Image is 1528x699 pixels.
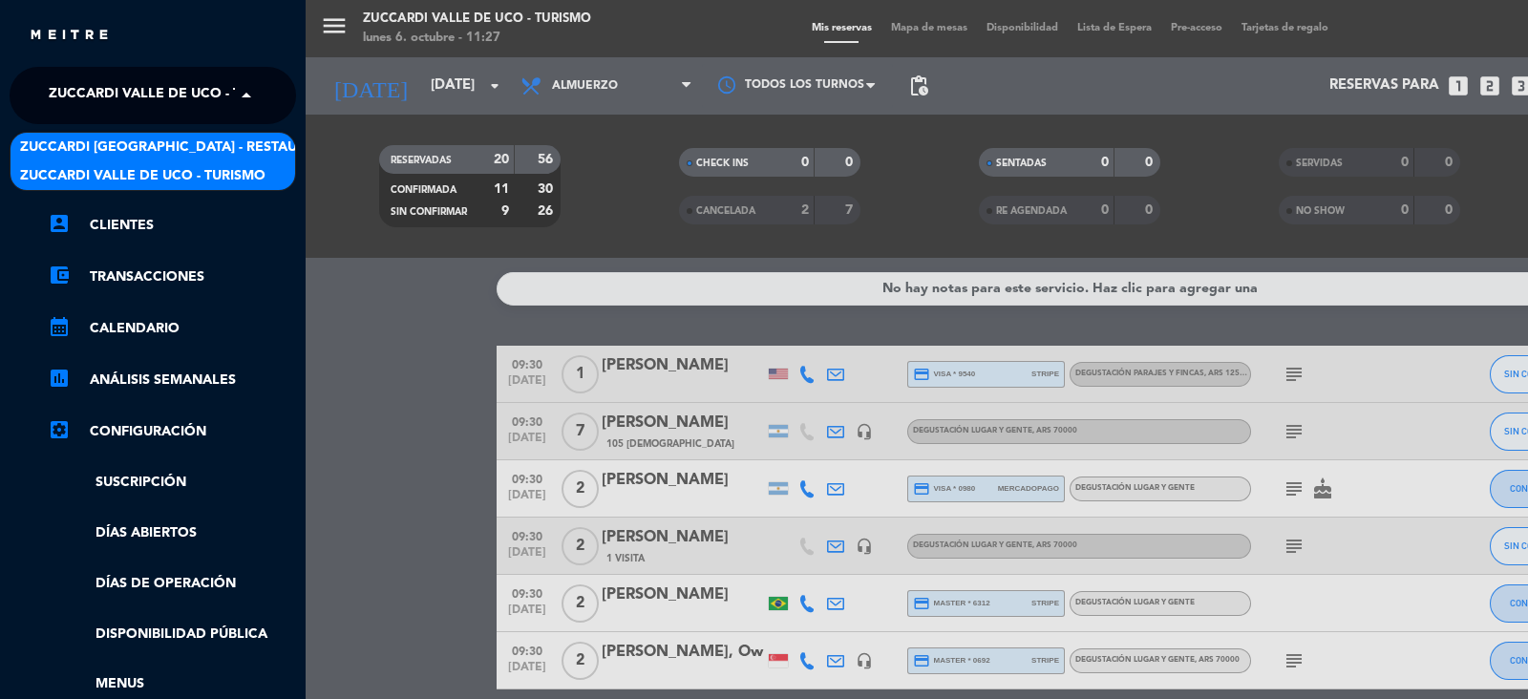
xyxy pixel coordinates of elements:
a: Disponibilidad pública [48,624,296,646]
i: settings_applications [48,418,71,441]
i: assessment [48,367,71,390]
span: Zuccardi Valle de Uco - Turismo [20,165,265,187]
a: account_balance_walletTransacciones [48,265,296,288]
img: MEITRE [29,29,110,43]
a: Menus [48,673,296,695]
a: Suscripción [48,472,296,494]
span: Zuccardi Valle de Uco - Turismo [49,75,294,116]
a: account_boxClientes [48,214,296,237]
span: Zuccardi [GEOGRAPHIC_DATA] - Restaurant [GEOGRAPHIC_DATA] [20,137,478,159]
i: account_balance_wallet [48,264,71,286]
a: calendar_monthCalendario [48,317,296,340]
a: Días de Operación [48,573,296,595]
i: calendar_month [48,315,71,338]
a: Configuración [48,420,296,443]
i: account_box [48,212,71,235]
a: Días abiertos [48,522,296,544]
a: assessmentANÁLISIS SEMANALES [48,369,296,392]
